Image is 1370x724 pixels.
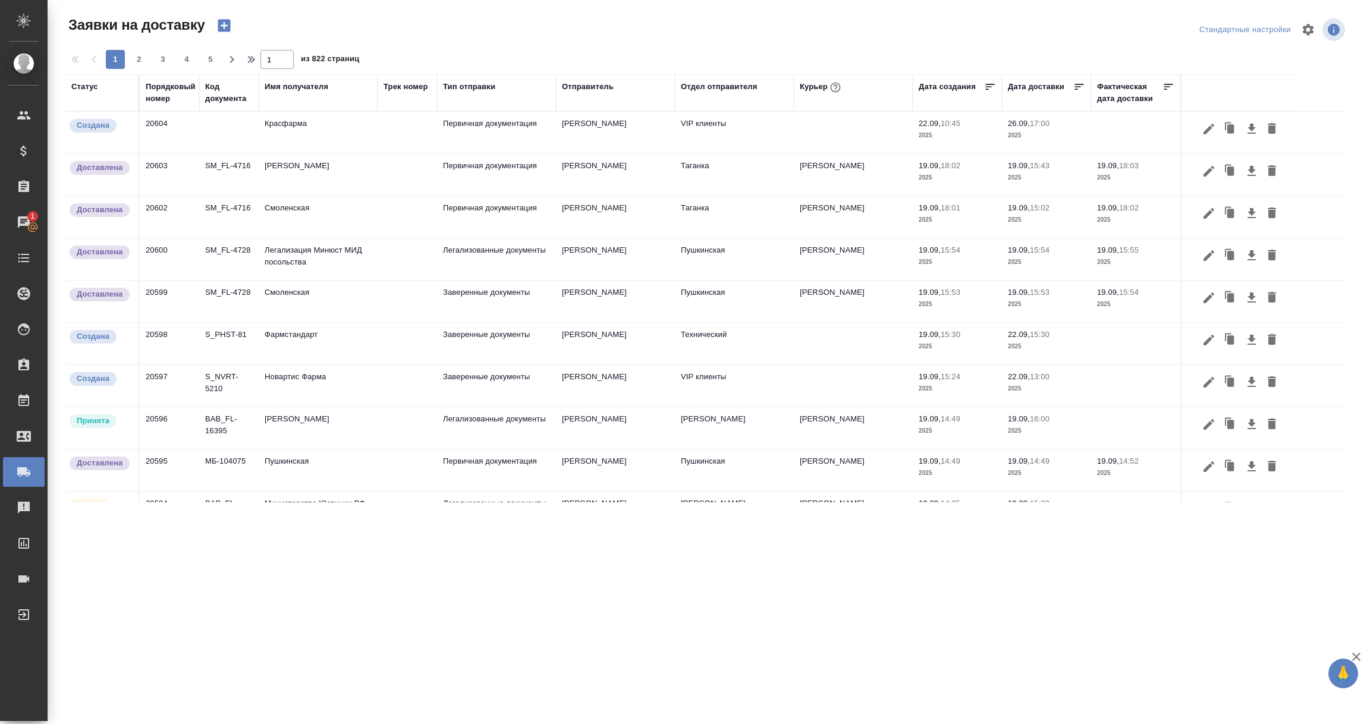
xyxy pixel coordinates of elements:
[1097,288,1119,297] p: 19.09,
[919,81,976,93] div: Дата создания
[1008,372,1030,381] p: 22.09,
[177,50,196,69] button: 4
[1030,119,1050,128] p: 17:00
[1262,160,1282,182] button: Удалить
[1008,245,1030,254] p: 19.09,
[1008,214,1085,226] p: 2025
[1262,498,1282,520] button: Удалить
[77,457,122,469] p: Доставлена
[1262,118,1282,140] button: Удалить
[919,130,996,141] p: 2025
[68,329,133,345] div: Новая заявка, еще не передана в работу
[1219,244,1242,267] button: Клонировать
[199,323,259,364] td: S_PHST-81
[1242,202,1262,225] button: Скачать
[384,81,428,93] div: Трек номер
[1333,661,1353,686] span: 🙏
[1008,330,1030,339] p: 22.09,
[794,238,913,280] td: [PERSON_NAME]
[68,160,133,176] div: Документы доставлены, фактическая дата доставки проставиться автоматически
[556,281,675,322] td: [PERSON_NAME]
[1030,161,1050,170] p: 15:43
[556,238,675,280] td: [PERSON_NAME]
[177,53,196,65] span: 4
[794,492,913,533] td: [PERSON_NAME]
[140,238,199,280] td: 20600
[140,112,199,153] td: 20604
[77,246,122,258] p: Доставлена
[1097,467,1174,479] p: 2025
[556,154,675,196] td: [PERSON_NAME]
[1097,172,1174,184] p: 2025
[437,196,556,238] td: Первичная документация
[941,288,960,297] p: 15:53
[65,15,205,34] span: Заявки на доставку
[1008,203,1030,212] p: 19.09,
[1030,245,1050,254] p: 15:54
[437,365,556,407] td: Заверенные документы
[1119,288,1139,297] p: 15:54
[556,112,675,153] td: [PERSON_NAME]
[1097,81,1162,105] div: Фактическая дата доставки
[259,238,378,280] td: Легализация Минюст МИД посольства
[1242,329,1262,351] button: Скачать
[77,330,109,342] p: Создана
[919,330,941,339] p: 19.09,
[1008,119,1030,128] p: 26.09,
[68,498,133,514] div: Заявка принята в работу
[1242,244,1262,267] button: Скачать
[1097,457,1119,465] p: 19.09,
[1119,457,1139,465] p: 14:52
[1008,414,1030,423] p: 19.09,
[1008,499,1030,508] p: 19.09,
[919,383,996,395] p: 2025
[437,407,556,449] td: Легализованные документы
[1219,371,1242,394] button: Клонировать
[556,196,675,238] td: [PERSON_NAME]
[1242,287,1262,309] button: Скачать
[1242,160,1262,182] button: Скачать
[919,414,941,423] p: 19.09,
[1199,413,1219,436] button: Редактировать
[941,330,960,339] p: 15:30
[1008,383,1085,395] p: 2025
[1262,244,1282,267] button: Удалить
[919,341,996,352] p: 2025
[1008,425,1085,437] p: 2025
[443,81,495,93] div: Тип отправки
[675,323,794,364] td: Технический
[919,161,941,170] p: 19.09,
[1219,118,1242,140] button: Клонировать
[919,457,941,465] p: 19.09,
[1242,498,1262,520] button: Скачать
[437,449,556,491] td: Первичная документация
[130,53,149,65] span: 2
[1219,160,1242,182] button: Клонировать
[941,203,960,212] p: 18:01
[210,15,238,36] button: Создать
[1242,371,1262,394] button: Скачать
[259,407,378,449] td: [PERSON_NAME]
[140,492,199,533] td: 20594
[1008,172,1085,184] p: 2025
[1262,413,1282,436] button: Удалить
[437,238,556,280] td: Легализованные документы
[437,323,556,364] td: Заверенные документы
[919,245,941,254] p: 19.09,
[77,288,122,300] p: Доставлена
[199,196,259,238] td: SM_FL-4716
[1199,455,1219,478] button: Редактировать
[1097,203,1119,212] p: 19.09,
[1030,203,1050,212] p: 15:02
[1328,659,1358,688] button: 🙏
[794,196,913,238] td: [PERSON_NAME]
[919,298,996,310] p: 2025
[794,449,913,491] td: [PERSON_NAME]
[941,161,960,170] p: 18:02
[1008,467,1085,479] p: 2025
[1262,455,1282,478] button: Удалить
[77,373,109,385] p: Создана
[1322,18,1347,41] span: Посмотреть информацию
[77,499,102,511] p: В пути
[919,372,941,381] p: 19.09,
